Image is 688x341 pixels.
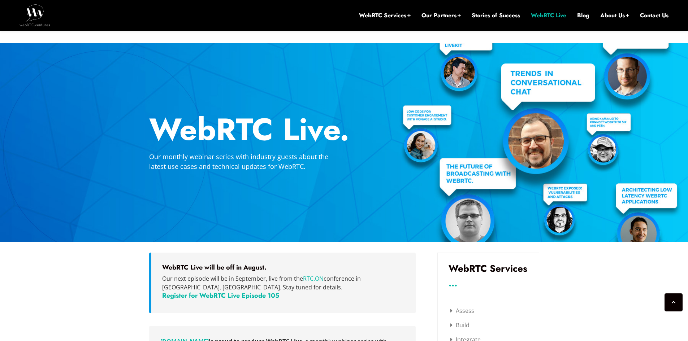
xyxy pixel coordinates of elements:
[640,12,668,19] a: Contact Us
[162,291,280,300] a: Register for WebRTC Live Episode 105
[20,4,50,26] img: WebRTC.ventures
[449,280,528,286] h3: ...
[149,114,539,145] h2: WebRTC Live.
[162,274,405,292] p: Our next episode will be in September, live from the conference in [GEOGRAPHIC_DATA], [GEOGRAPHIC...
[359,12,411,19] a: WebRTC Services
[472,12,520,19] a: Stories of Success
[450,321,470,329] a: Build
[421,12,461,19] a: Our Partners
[162,263,405,271] h5: WebRTC Live will be off in August.
[449,264,528,273] h3: WebRTC Services
[531,12,566,19] a: WebRTC Live
[149,152,344,171] p: Our monthly webinar series with industry guests about the latest use cases and technical updates ...
[450,307,474,315] a: Assess
[303,275,324,283] a: RTC.ON
[600,12,629,19] a: About Us
[577,12,589,19] a: Blog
